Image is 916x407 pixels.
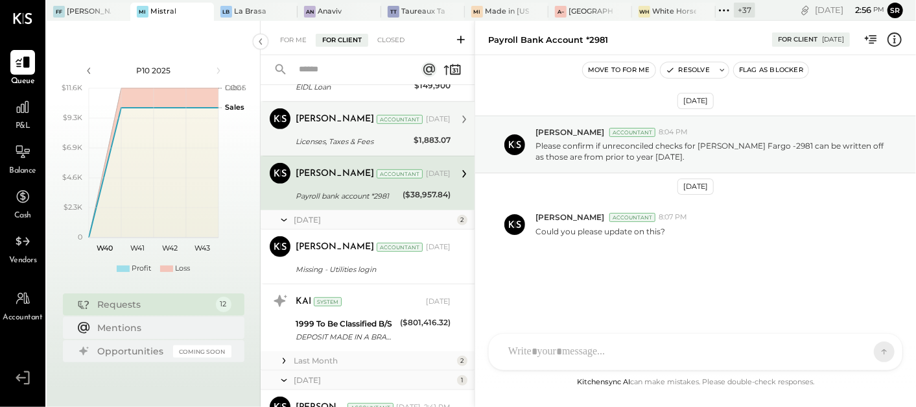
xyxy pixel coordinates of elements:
span: 8:07 PM [659,212,687,223]
div: White Horse Tavern [652,6,696,17]
div: $149,900 [414,79,451,92]
text: $6.9K [62,143,82,152]
text: Sales [225,103,244,112]
span: P&L [16,121,30,132]
text: $4.6K [62,173,82,182]
div: Mi [471,6,483,18]
text: W42 [162,243,178,253]
div: Mentions [98,321,225,334]
div: 2 [457,356,467,366]
button: Sr [887,3,903,18]
text: W43 [194,243,210,253]
div: TT [388,6,399,18]
p: Could you please update on this? [535,226,665,237]
div: Payroll bank account *2981 [296,190,399,203]
div: Mistral [150,6,176,17]
div: Loss [175,264,190,274]
div: Accountant [609,213,655,222]
div: Accountant [377,115,423,124]
div: EIDL Loan [296,80,410,93]
text: $2.3K [64,203,82,212]
div: Closed [371,34,411,47]
div: 12 [216,297,231,312]
span: pm [873,5,884,14]
div: Anaviv [318,6,342,17]
div: Mi [137,6,148,18]
span: [PERSON_NAME] [535,212,604,223]
span: 2 : 56 [845,4,871,16]
div: DEPOSIT MADE IN A BRANCH/STORE [296,330,396,343]
span: Accountant [3,312,43,324]
div: For Me [274,34,313,47]
span: Queue [11,76,35,88]
text: W40 [97,243,113,253]
p: Please confirm if unreconciled checks for [PERSON_NAME] Fargo -2981 can be written off as those a... [535,140,887,162]
div: Requests [98,298,209,311]
a: Cash [1,184,45,222]
div: [PERSON_NAME] [296,113,374,126]
text: $9.3K [63,113,82,122]
div: For Client [778,35,817,44]
text: $11.6K [62,83,82,92]
div: Last Month [294,355,454,366]
div: A– [555,6,567,18]
div: [PERSON_NAME] [296,241,374,254]
div: [PERSON_NAME], LLC [67,6,111,17]
button: Resolve [661,62,715,78]
a: Accountant [1,286,45,324]
text: 0 [78,232,82,241]
a: Balance [1,140,45,177]
div: Coming Soon [173,345,231,358]
div: An [304,6,316,18]
text: W41 [130,243,145,253]
div: Opportunities [98,345,167,358]
div: P10 2025 [99,65,209,76]
div: La Brasa [234,6,266,17]
div: [DATE] [426,169,451,179]
span: [PERSON_NAME] [535,127,604,138]
div: 1 [457,375,467,386]
div: [DATE] [294,375,454,386]
div: FF [53,6,65,18]
span: Cash [14,210,31,222]
div: LB [220,6,232,18]
div: [DATE] [426,242,451,253]
span: Vendors [9,255,37,267]
div: copy link [799,3,812,17]
div: Profit [132,264,151,274]
div: 1999 To Be Classified B/S [296,317,396,330]
div: ($38,957.84) [403,188,451,201]
div: [GEOGRAPHIC_DATA] – [GEOGRAPHIC_DATA] [569,6,613,17]
div: Accountant [609,128,655,137]
div: Missing - Utilities login [296,263,447,276]
a: P&L [1,95,45,132]
div: [DATE] [677,93,714,109]
div: Taureaux Tavern [401,6,445,17]
div: For Client [316,34,368,47]
div: Accountant [377,169,423,179]
div: ($801,416.32) [400,316,451,329]
text: Labor [225,83,244,92]
div: [PERSON_NAME] [296,167,374,180]
div: Made in [US_STATE] Pizza [GEOGRAPHIC_DATA] [485,6,529,17]
div: $1,883.07 [414,134,451,147]
div: [DATE] [815,4,884,16]
div: Payroll bank account *2981 [488,34,608,46]
a: Vendors [1,229,45,267]
button: Move to for me [583,62,655,78]
div: System [314,297,342,306]
div: KAI [296,295,311,308]
span: Balance [9,166,36,177]
div: [DATE] [426,297,451,307]
div: [DATE] [426,114,451,125]
div: 2 [457,215,467,225]
div: [DATE] [677,179,714,195]
div: WH [639,6,650,18]
div: + 37 [734,3,755,18]
button: Flag as Blocker [734,62,808,78]
span: 8:04 PM [659,127,688,138]
div: Accountant [377,243,423,252]
div: [DATE] [822,35,844,44]
div: [DATE] [294,214,454,225]
a: Queue [1,50,45,88]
